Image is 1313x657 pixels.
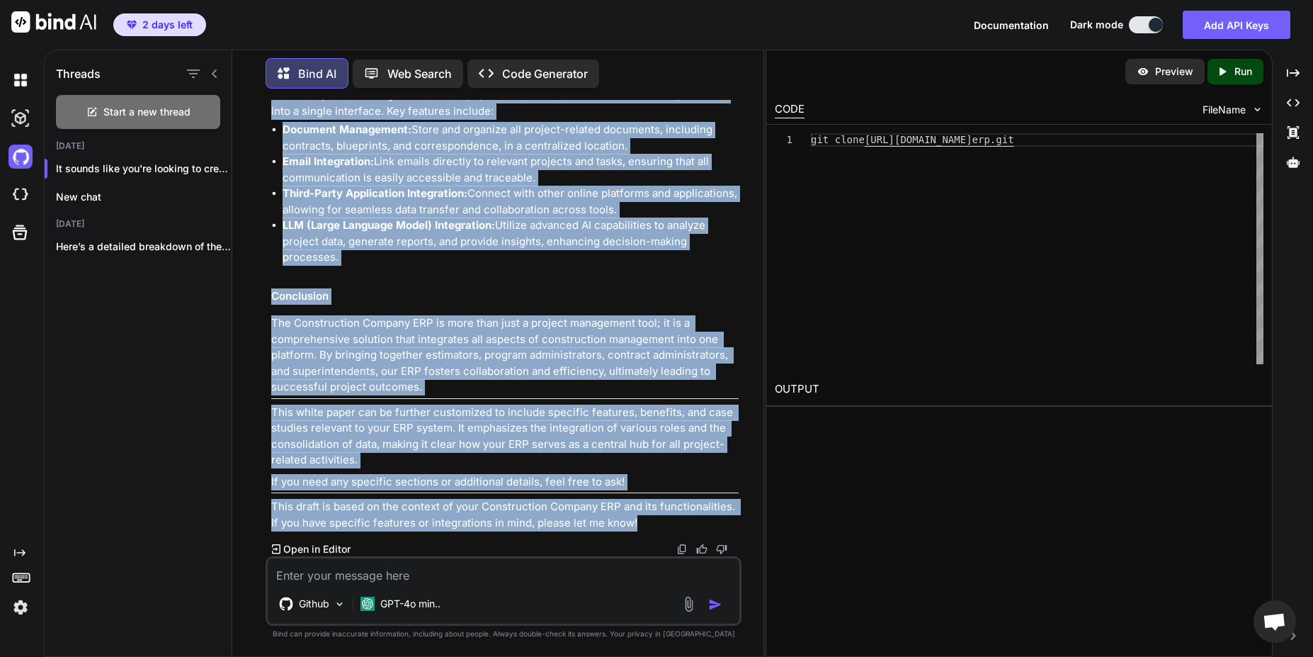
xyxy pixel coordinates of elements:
[103,105,191,119] span: Start a new thread
[299,597,329,611] p: Github
[8,106,33,130] img: darkAi-studio
[271,405,739,468] p: This white paper can be further customized to include specific features, benefits, and case studi...
[271,288,739,305] h2: Conclusion
[972,134,1013,145] span: erp.git
[1234,64,1252,79] p: Run
[283,123,411,136] strong: Document Management:
[1251,103,1263,116] img: chevron down
[283,218,495,232] strong: LLM (Large Language Model) Integration:
[283,186,467,200] strong: Third-Party Application Integration:
[113,13,206,36] button: premium2 days left
[11,11,96,33] img: Bind AI
[8,595,33,619] img: settings
[502,65,588,82] p: Code Generator
[8,68,33,92] img: darkChat
[360,597,375,611] img: GPT-4o mini
[1254,600,1296,643] a: Open chat
[283,155,374,168] strong: Email Integration:
[380,597,440,611] p: GPT-4o min..
[142,18,193,32] span: 2 days left
[283,122,739,154] li: Store and organize all project-related documents, including contracts, blueprints, and correspond...
[56,190,232,204] p: New chat
[283,542,351,556] p: Open in Editor
[45,218,232,230] h2: [DATE]
[298,65,336,82] p: Bind AI
[271,499,739,531] p: This draft is based on the context of your Construction Company ERP and its functionalities. If y...
[708,597,722,612] img: icon
[283,154,739,186] li: Link emails directly to relevant projects and tasks, ensuring that all communication is easily ac...
[696,544,707,555] img: like
[334,598,346,610] img: Pick Models
[974,19,1049,31] span: Documentation
[56,240,232,254] p: Here’s a detailed breakdown of the next...
[271,87,739,119] p: Our ERP system is designed to bind all paperwork, emails, and data from various platforms into a ...
[864,134,972,145] span: [URL][DOMAIN_NAME]
[1070,18,1123,32] span: Dark mode
[766,373,1273,406] h2: OUTPUT
[8,183,33,207] img: cloudideIcon
[676,544,688,555] img: copy
[1183,11,1290,39] button: Add API Keys
[271,315,739,395] p: The Construction Company ERP is more than just a project management tool; it is a comprehensive s...
[681,596,697,612] img: attachment
[56,65,101,82] h1: Threads
[716,544,727,555] img: dislike
[974,18,1049,33] button: Documentation
[283,218,739,266] li: Utilize advanced AI capabilities to analyze project data, generate reports, and provide insights,...
[1155,64,1193,79] p: Preview
[45,140,232,152] h2: [DATE]
[775,101,805,118] div: CODE
[56,162,232,176] p: It sounds like you're looking to create ...
[1137,65,1149,78] img: preview
[271,474,739,490] p: If you need any specific sections or additional details, feel free to ask!
[387,65,452,82] p: Web Search
[811,134,865,145] span: git clone
[266,629,742,639] p: Bind can provide inaccurate information, including about people. Always double-check its answers....
[775,133,792,147] div: 1
[1203,103,1246,117] span: FileName
[8,145,33,169] img: githubDark
[283,186,739,218] li: Connect with other online platforms and applications, allowing for seamless data transfer and col...
[127,21,137,29] img: premium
